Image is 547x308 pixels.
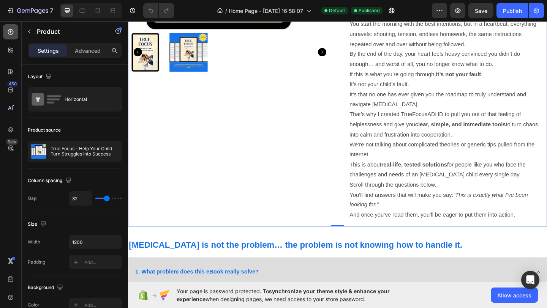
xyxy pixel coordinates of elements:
p: If this is what you’re going through, . It’s not your child’s fault. It’s that no one has ever gi... [241,53,449,97]
div: Gap [28,195,36,202]
div: 450 [7,81,18,87]
span: Your page is password protected. To when designing pages, we need access to your store password. [177,287,419,303]
p: True Focus - Help Your Child Turn Struggles Into Success [51,146,119,157]
div: Padding [28,259,45,266]
img: product feature img [31,144,46,159]
span: Allow access [497,291,531,299]
div: Layout [28,72,53,82]
input: Auto [69,235,122,249]
p: We’re not talking about complicated theories or generic tips pulled from the internet. This is ab... [241,130,449,174]
span: Published [359,7,379,14]
span: Save [475,8,487,14]
div: Beta [6,139,18,145]
div: Publish [503,7,522,15]
p: Advanced [75,47,101,55]
span: / [225,7,227,15]
input: Auto [69,192,92,205]
div: Undo/Redo [143,3,174,18]
div: Background [28,283,65,293]
button: 7 [3,3,57,18]
span: Home Page - [DATE] 16:58:07 [229,7,303,15]
div: Open Intercom Messenger [521,271,539,289]
iframe: Design area [128,20,547,283]
button: Save [468,3,493,18]
i: “This is exactly what I’ve been looking for.” [241,187,435,204]
strong: clear, simple, and immediate tools [312,110,411,116]
span: Default [329,7,345,14]
strong: real-life, tested solutions [275,154,347,160]
strong: 1. What problem does this eBook really solve? [8,270,142,277]
p: Settings [38,47,59,55]
p: Product [37,27,101,36]
p: 7 [50,6,53,15]
span: synchronize your theme style & enhance your experience [177,288,390,302]
p: That’s why I created TrueFocusADHD to pull you out of that feeling of helplessness and give you t... [241,97,449,130]
div: Horizontal [65,91,111,108]
button: Carousel Next Arrow [207,30,216,39]
strong: [MEDICAL_DATA] is not the problem… the problem is not knowing how to handle it. [1,239,364,249]
div: Width [28,239,40,245]
div: Add... [84,259,120,266]
div: Product source [28,127,61,134]
p: Scroll through the questions below. You’ll find answers that will make you say: And once you’ve r... [241,174,449,217]
div: Column spacing [28,176,73,186]
button: Allow access [491,288,538,303]
button: Publish [496,3,528,18]
strong: it’s not your fault [335,55,384,62]
div: Size [28,219,48,229]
